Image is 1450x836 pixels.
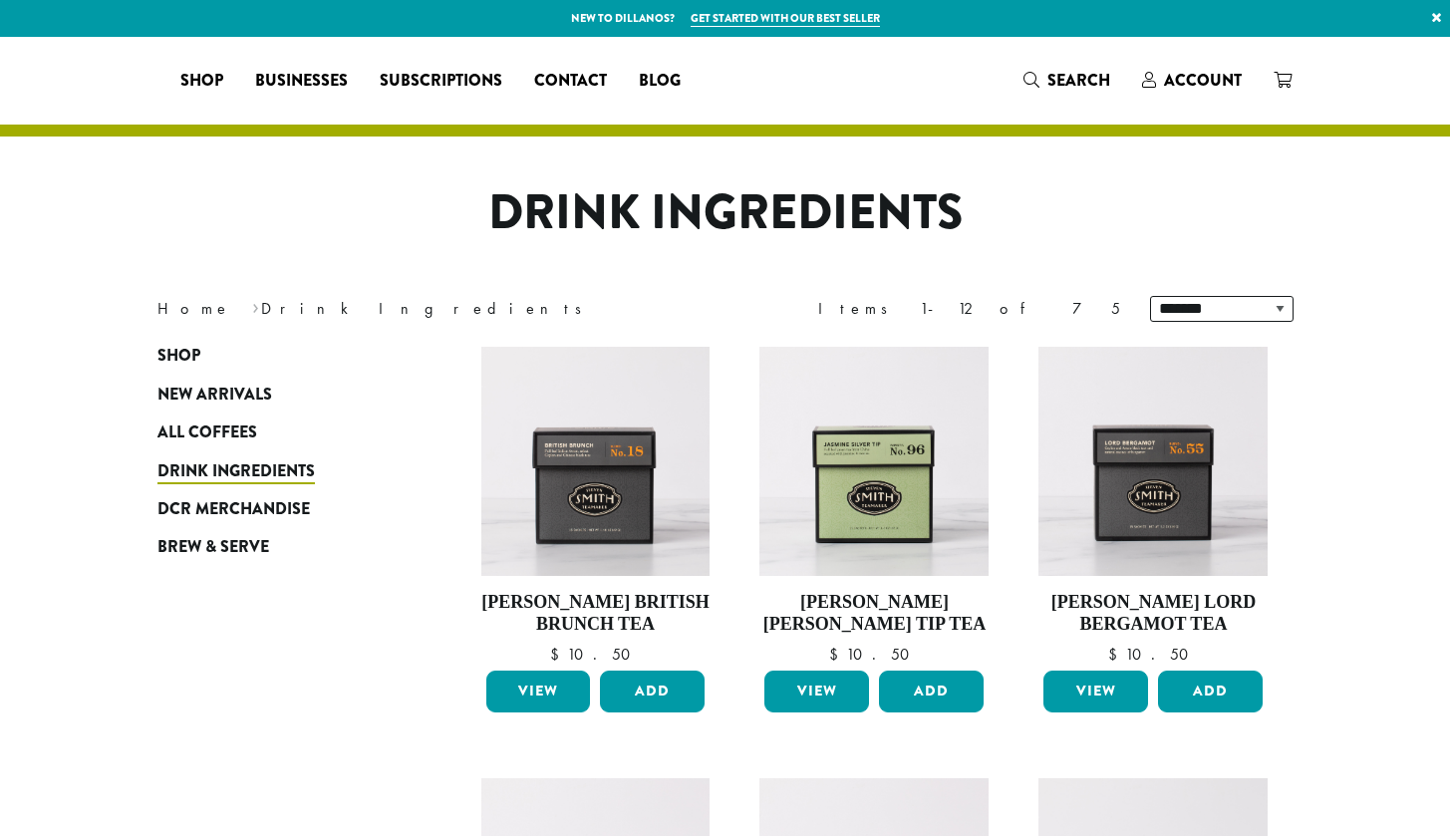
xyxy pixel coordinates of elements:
[550,644,640,665] bdi: 10.50
[480,347,710,576] img: British-Brunch-Signature-Black-Carton-2023-2.jpg
[691,10,880,27] a: Get started with our best seller
[157,451,397,489] a: Drink Ingredients
[143,184,1308,242] h1: Drink Ingredients
[829,644,919,665] bdi: 10.50
[1038,592,1268,635] h4: [PERSON_NAME] Lord Bergamot Tea
[157,414,397,451] a: All Coffees
[759,347,989,663] a: [PERSON_NAME] [PERSON_NAME] Tip Tea $10.50
[486,671,591,712] a: View
[1108,644,1125,665] span: $
[1108,644,1198,665] bdi: 10.50
[1043,671,1148,712] a: View
[1038,347,1268,663] a: [PERSON_NAME] Lord Bergamot Tea $10.50
[639,69,681,94] span: Blog
[879,671,984,712] button: Add
[157,490,397,528] a: DCR Merchandise
[255,69,348,94] span: Businesses
[157,298,231,319] a: Home
[764,671,869,712] a: View
[157,376,397,414] a: New Arrivals
[481,347,711,663] a: [PERSON_NAME] British Brunch Tea $10.50
[380,69,502,94] span: Subscriptions
[157,420,257,445] span: All Coffees
[759,347,989,576] img: Jasmine-Silver-Tip-Signature-Green-Carton-2023.jpg
[157,344,200,369] span: Shop
[1158,671,1263,712] button: Add
[164,65,239,97] a: Shop
[481,592,711,635] h4: [PERSON_NAME] British Brunch Tea
[157,528,397,566] a: Brew & Serve
[818,297,1120,321] div: Items 1-12 of 75
[252,290,259,321] span: ›
[157,297,696,321] nav: Breadcrumb
[1038,347,1268,576] img: Lord-Bergamot-Signature-Black-Carton-2023-1.jpg
[1047,69,1110,92] span: Search
[157,535,269,560] span: Brew & Serve
[534,69,607,94] span: Contact
[157,383,272,408] span: New Arrivals
[1164,69,1242,92] span: Account
[600,671,705,712] button: Add
[1008,64,1126,97] a: Search
[550,644,567,665] span: $
[157,459,315,484] span: Drink Ingredients
[180,69,223,94] span: Shop
[157,497,310,522] span: DCR Merchandise
[829,644,846,665] span: $
[157,337,397,375] a: Shop
[759,592,989,635] h4: [PERSON_NAME] [PERSON_NAME] Tip Tea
